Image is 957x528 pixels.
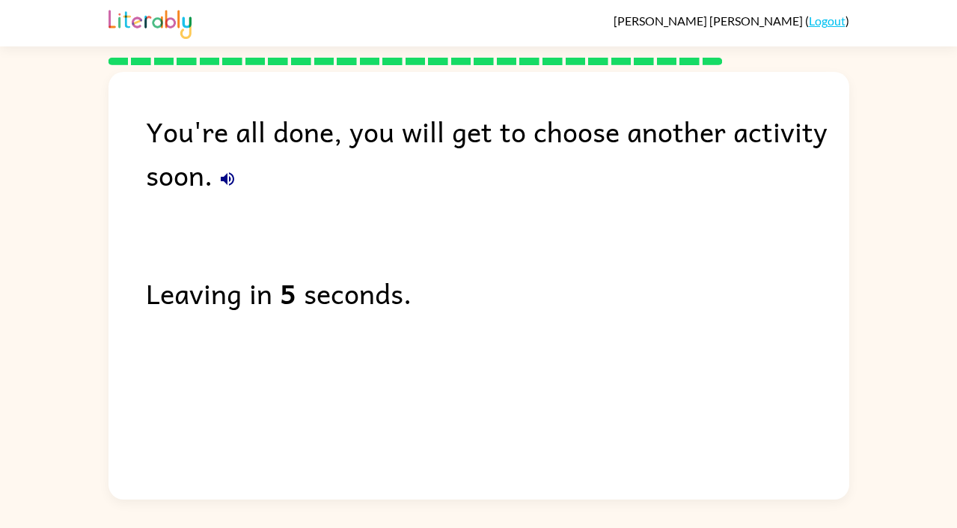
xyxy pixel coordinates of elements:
div: Leaving in seconds. [146,271,849,315]
a: Logout [809,13,846,28]
div: ( ) [614,13,849,28]
div: You're all done, you will get to choose another activity soon. [146,109,849,196]
span: [PERSON_NAME] [PERSON_NAME] [614,13,805,28]
img: Literably [108,6,192,39]
b: 5 [280,271,296,315]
